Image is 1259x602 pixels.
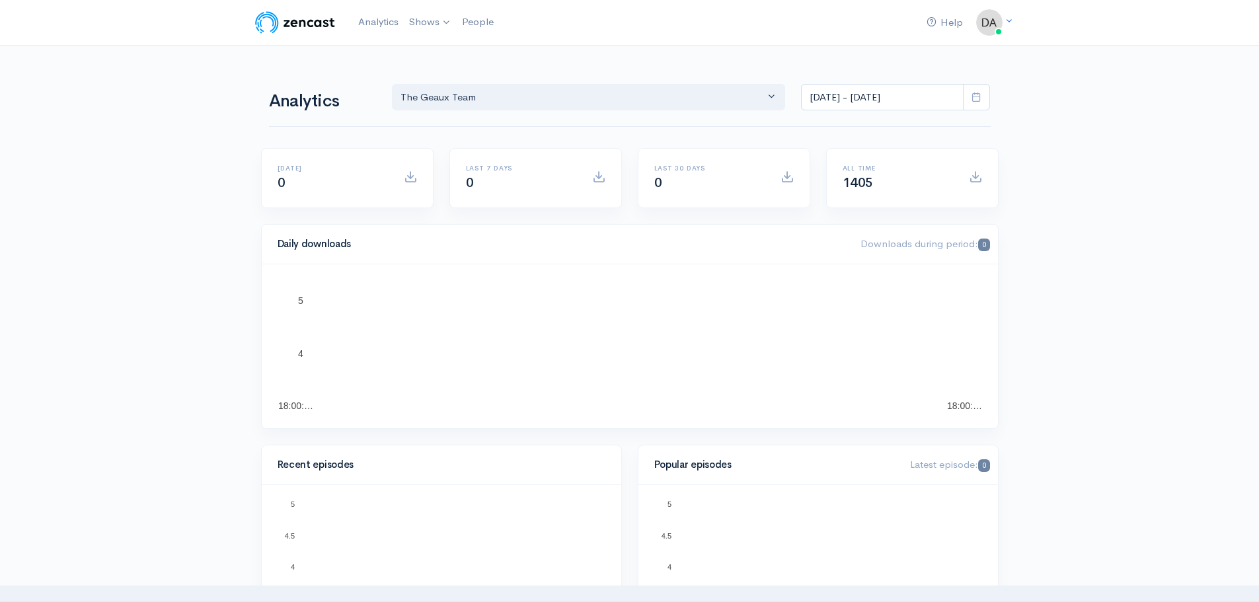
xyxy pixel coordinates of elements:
span: 1405 [843,174,873,191]
text: 5 [667,500,671,508]
text: 18:00:… [278,400,313,411]
a: Shows [404,8,457,37]
span: 0 [278,174,286,191]
text: 4 [298,348,303,359]
h6: All time [843,165,953,172]
h6: [DATE] [278,165,388,172]
span: 0 [654,174,662,191]
text: 5 [298,295,303,306]
svg: A chart. [278,280,982,412]
text: 18:00:… [947,400,982,411]
button: The Geaux Team [392,84,786,111]
text: 4 [290,563,294,571]
h1: Analytics [269,92,376,111]
a: Help [921,9,968,37]
text: 5 [290,500,294,508]
div: The Geaux Team [401,90,765,105]
input: analytics date range selector [801,84,964,111]
text: 4.5 [284,531,294,539]
span: Downloads during period: [860,237,989,250]
span: 0 [978,459,989,472]
h6: Last 7 days [466,165,576,172]
span: 0 [978,239,989,251]
h6: Last 30 days [654,165,765,172]
h4: Daily downloads [278,239,845,250]
h4: Recent episodes [278,459,597,470]
a: Analytics [353,8,404,36]
a: People [457,8,499,36]
h4: Popular episodes [654,459,895,470]
text: 4 [667,563,671,571]
img: ZenCast Logo [253,9,337,36]
span: Latest episode: [910,458,989,470]
text: 4.5 [661,531,671,539]
span: 0 [466,174,474,191]
img: ... [976,9,1003,36]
